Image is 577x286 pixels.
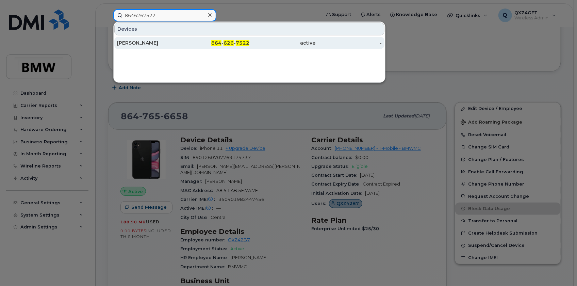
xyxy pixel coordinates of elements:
[183,39,250,46] div: - -
[236,40,249,46] span: 7522
[114,37,384,49] a: [PERSON_NAME]864-626-7522active-
[211,40,221,46] span: 864
[316,39,382,46] div: -
[114,22,384,35] div: Devices
[117,39,183,46] div: [PERSON_NAME]
[113,9,216,21] input: Find something...
[547,256,572,281] iframe: Messenger Launcher
[249,39,316,46] div: active
[224,40,234,46] span: 626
